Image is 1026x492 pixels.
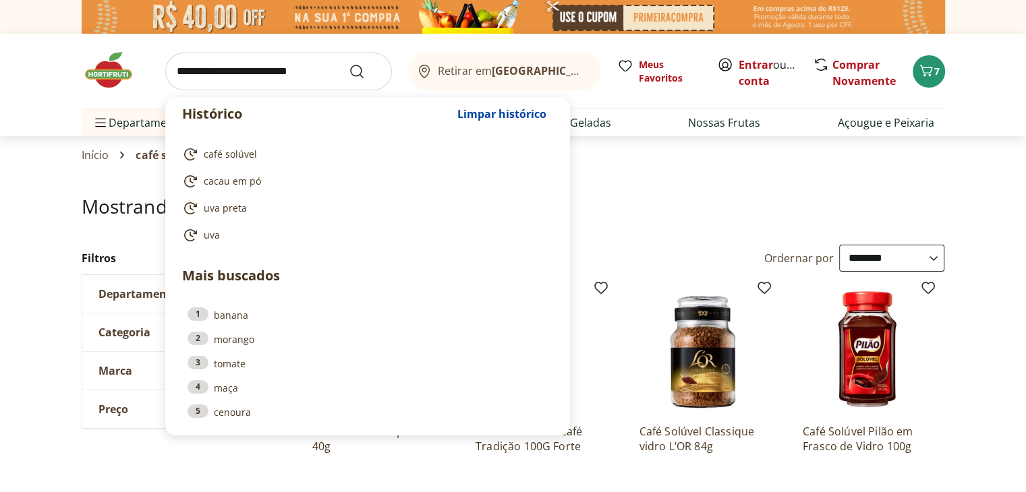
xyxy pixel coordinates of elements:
[98,364,132,377] span: Marca
[438,65,587,77] span: Retirar em
[182,266,553,286] p: Mais buscados
[82,149,109,161] a: Início
[913,55,945,88] button: Carrinho
[136,149,200,161] span: café solúvel
[188,356,208,369] div: 3
[188,356,548,371] a: 3tomate
[98,402,128,416] span: Preço
[349,63,381,80] button: Submit Search
[182,200,548,216] a: uva preta
[182,227,548,243] a: uva
[803,285,931,413] img: Café Solúvel Pilão em Frasco de Vidro 100g
[639,424,767,454] a: Café Solúvel Classique vidro L’OR 84g
[82,352,285,390] button: Marca
[204,148,257,161] span: café solúvel
[82,195,945,217] h1: Mostrando resultados para:
[764,251,834,266] label: Ordernar por
[739,57,773,72] a: Entrar
[188,404,208,418] div: 5
[165,53,392,90] input: search
[188,332,548,346] a: 2morango
[639,285,767,413] img: Café Solúvel Classique vidro L’OR 84g
[639,58,701,85] span: Meus Favoritos
[204,202,247,215] span: uva preta
[451,98,553,130] button: Limpar histórico
[188,404,548,419] a: 5cenoura
[182,146,548,162] a: café solúvel
[617,58,701,85] a: Meus Favoritos
[98,326,150,339] span: Categoria
[82,390,285,428] button: Preço
[82,245,285,272] h2: Filtros
[204,228,220,242] span: uva
[188,380,548,395] a: 4maça
[688,115,760,131] a: Nossas Frutas
[82,313,285,351] button: Categoria
[182,104,451,123] p: Histórico
[188,380,208,394] div: 4
[739,57,799,89] span: ou
[832,57,896,88] a: Comprar Novamente
[98,287,178,301] span: Departamento
[182,173,548,189] a: cacau em pó
[312,424,440,454] a: Café Solúvel em pó Pilão 40g
[457,109,546,119] span: Limpar histórico
[476,424,604,454] a: Café Solúvel Nescafé Tradição 100G Forte
[82,275,285,313] button: Departamento
[204,175,261,188] span: cacau em pó
[92,106,190,139] span: Departamentos
[188,307,548,322] a: 1banana
[803,424,931,454] a: Café Solúvel Pilão em Frasco de Vidro 100g
[188,307,208,321] div: 1
[492,63,719,78] b: [GEOGRAPHIC_DATA]/[GEOGRAPHIC_DATA]
[188,332,208,345] div: 2
[934,65,940,78] span: 7
[92,106,109,139] button: Menu
[408,53,601,90] button: Retirar em[GEOGRAPHIC_DATA]/[GEOGRAPHIC_DATA]
[82,50,149,90] img: Hortifruti
[837,115,934,131] a: Açougue e Peixaria
[739,57,813,88] a: Criar conta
